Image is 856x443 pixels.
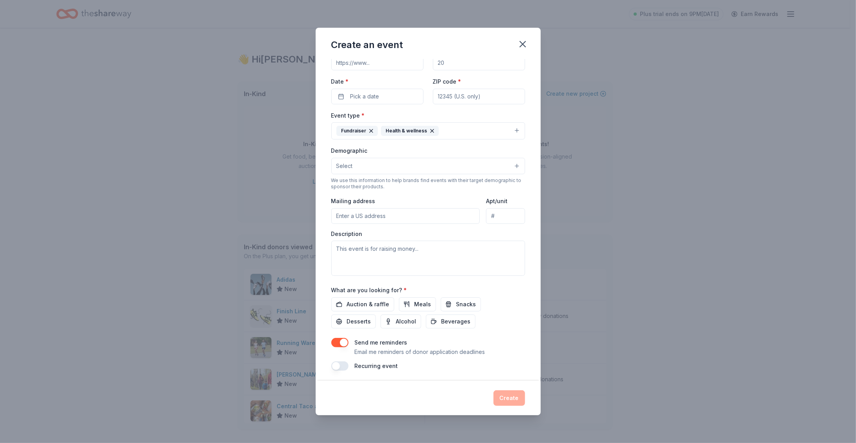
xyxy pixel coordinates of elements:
label: Recurring event [355,363,398,369]
button: Pick a date [331,89,424,104]
label: Send me reminders [355,339,407,346]
span: Alcohol [396,317,416,326]
label: Description [331,230,363,238]
button: Desserts [331,314,376,329]
label: What are you looking for? [331,286,407,294]
button: FundraiserHealth & wellness [331,122,525,139]
button: Beverages [426,314,475,329]
button: Snacks [441,297,481,311]
input: # [486,208,525,224]
input: Enter a US address [331,208,480,224]
span: Snacks [456,300,476,309]
span: Desserts [347,317,371,326]
span: Beverages [441,317,471,326]
input: https://www... [331,55,424,70]
input: 12345 (U.S. only) [433,89,525,104]
div: Health & wellness [381,126,439,136]
div: Fundraiser [336,126,378,136]
p: Email me reminders of donor application deadlines [355,347,485,357]
div: Create an event [331,39,403,51]
button: Alcohol [381,314,421,329]
label: Demographic [331,147,368,155]
span: Auction & raffle [347,300,390,309]
div: We use this information to help brands find events with their target demographic to sponsor their... [331,177,525,190]
label: Date [331,78,424,86]
label: Event type [331,112,365,120]
label: ZIP code [433,78,461,86]
button: Meals [399,297,436,311]
button: Select [331,158,525,174]
label: Apt/unit [486,197,508,205]
button: Auction & raffle [331,297,394,311]
label: Mailing address [331,197,375,205]
input: 20 [433,55,525,70]
span: Pick a date [350,92,379,101]
span: Meals [415,300,431,309]
span: Select [336,161,353,171]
